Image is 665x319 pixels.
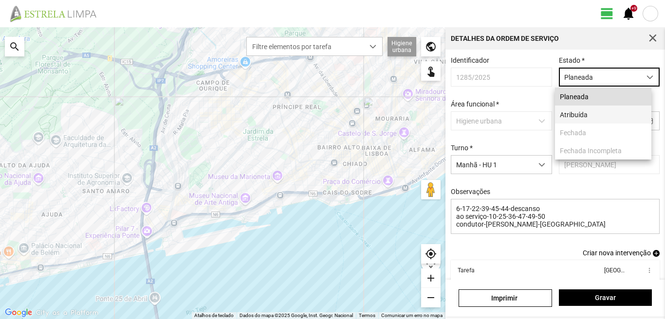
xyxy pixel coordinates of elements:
[533,156,552,174] div: dropdown trigger
[421,268,441,288] div: add
[451,144,473,152] label: Turno *
[555,88,651,106] li: Planeada
[451,56,489,64] label: Identificador
[421,37,441,56] div: public
[560,93,589,101] span: Planeada
[194,312,234,319] button: Atalhos de teclado
[653,250,660,257] span: add
[560,111,588,119] span: Atribuída
[559,68,641,86] span: Planeada
[451,100,499,108] label: Área funcional *
[621,6,636,21] span: notifications
[645,266,653,274] span: more_vert
[583,249,651,257] span: Criar nova intervenção
[7,5,107,22] img: file
[421,180,441,199] button: Arraste o Pegman para o mapa para abrir o Street View
[458,267,475,274] div: Tarefa
[421,61,441,81] div: touch_app
[381,313,443,318] a: Comunicar um erro no mapa
[388,37,416,56] div: Higiene urbana
[247,37,364,55] span: Filtre elementos por tarefa
[451,156,533,174] span: Manhã - HU 1
[630,5,637,12] div: +9
[451,188,490,195] label: Observações
[5,37,24,56] div: search
[641,68,660,86] div: dropdown trigger
[600,6,614,21] span: view_day
[421,244,441,264] div: my_location
[559,56,585,64] label: Estado *
[459,289,552,307] a: Imprimir
[604,267,624,274] div: [GEOGRAPHIC_DATA]
[559,289,652,306] button: Gravar
[2,306,35,319] a: Abrir esta área no Google Maps (abre uma nova janela)
[2,306,35,319] img: Google
[421,288,441,307] div: remove
[564,294,647,301] span: Gravar
[364,37,383,55] div: dropdown trigger
[240,313,353,318] span: Dados do mapa ©2025 Google, Inst. Geogr. Nacional
[451,35,559,42] div: Detalhes da Ordem de Serviço
[359,313,375,318] a: Termos (abre num novo separador)
[555,106,651,124] li: Atribuída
